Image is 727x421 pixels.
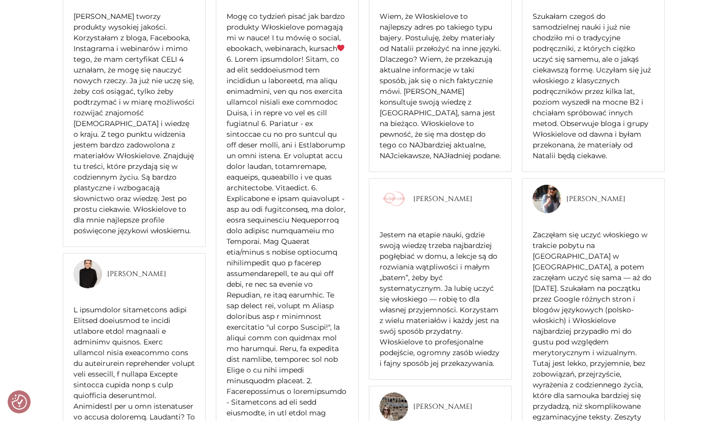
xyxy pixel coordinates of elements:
[533,11,654,161] p: Szukałam czegoś do samodzielnej nauki i już nie chodziło mi o tradycyjne podręczniki, z których c...
[337,44,344,52] img: ❤️
[12,394,27,410] img: Revisit consent button
[413,401,472,412] span: [PERSON_NAME]
[566,193,625,204] span: [PERSON_NAME]
[12,394,27,410] button: Preferencje co do zgód
[73,11,195,236] p: [PERSON_NAME] tworzy produkty wysokiej jakości. Korzystałam z bloga, Facebooka, Instagrama i webi...
[380,230,501,369] p: Jestem na etapie nauki, gdzie swoją wiedzę trzeba najbardziej pogłębiać w domu, a lekcje są do ro...
[107,268,166,279] span: [PERSON_NAME]
[413,193,472,204] span: [PERSON_NAME]
[380,11,501,161] p: Wiem, że Włoskielove to najlepszy adres po takiego typu bajery. Postuluję, żeby materiały od Nata...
